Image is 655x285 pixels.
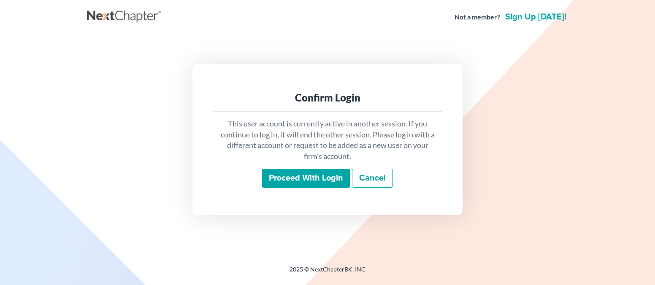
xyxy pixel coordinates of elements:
strong: Not a member? [455,12,500,22]
a: Sign up [DATE]! [503,13,568,21]
input: Proceed with login [262,169,350,188]
div: 2025 © NextChapterBK, INC [87,265,568,280]
a: Cancel [352,169,393,188]
p: This user account is currently active in another session. If you continue to log in, it will end ... [219,118,436,162]
div: Confirm Login [219,91,436,104]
